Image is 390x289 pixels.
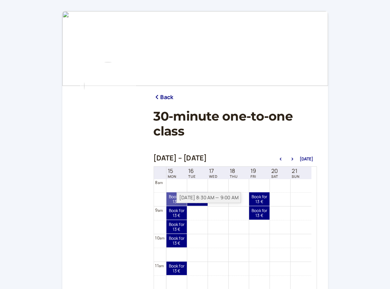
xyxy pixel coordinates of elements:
span: 20 [271,168,278,174]
span: THU [230,174,238,178]
div: 9 [155,207,163,213]
div: 8 [155,179,163,186]
span: MON [168,174,176,178]
span: WED [209,174,218,178]
span: 15 [168,168,176,174]
span: 19 [251,168,256,174]
span: 21 [292,168,300,174]
span: am [159,263,164,268]
span: Book for 13 € [187,194,208,204]
span: Book for 13 € [249,194,270,204]
span: 18 [230,168,238,174]
span: 17 [209,168,218,174]
a: September 16, 2025 [187,167,197,179]
span: TUE [188,174,196,178]
div: 10 [155,235,165,241]
span: Book for 13 € [166,194,187,204]
span: am [158,180,163,185]
a: September 17, 2025 [208,167,219,179]
a: September 19, 2025 [249,167,257,179]
span: FRI [251,174,256,178]
a: September 20, 2025 [270,167,280,179]
span: SAT [271,174,278,178]
span: Book for 13 € [166,264,187,274]
button: [DATE] [300,157,314,161]
span: am [160,236,164,240]
span: Book for 13 € [166,236,187,246]
span: Book for 13 € [249,208,270,218]
span: am [158,208,163,213]
h2: [DATE] – [DATE] [154,154,207,162]
h1: 30-minute one-to-one class [154,109,317,139]
a: September 18, 2025 [228,167,239,179]
a: September 15, 2025 [166,167,178,179]
div: 11 [155,262,164,269]
span: Book for 13 € [166,222,187,232]
span: Book for 13 € [166,208,187,218]
a: Back [154,93,174,102]
span: SUN [292,174,300,178]
div: [DATE] 8:30 AM — 9:00 AM [176,192,241,203]
a: September 21, 2025 [291,167,301,179]
span: 16 [188,168,196,174]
